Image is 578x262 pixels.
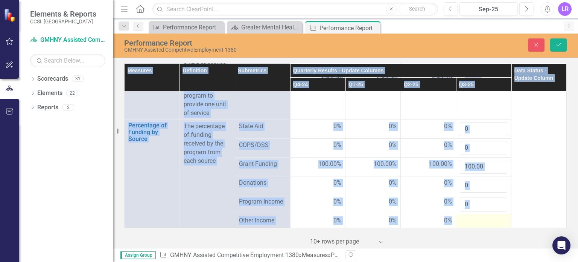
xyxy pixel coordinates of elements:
span: 100.00% [429,160,452,169]
span: 0% [333,179,341,187]
div: Sep-25 [462,5,515,14]
span: 0% [333,122,341,131]
p: The percentage of funding received by the program from each source [184,122,231,165]
span: 0% [389,179,397,187]
div: 22 [66,90,78,97]
a: Percentage of Funding by Source [128,122,176,142]
div: 2 [62,104,74,110]
span: Donations [239,179,286,187]
span: 0% [389,216,397,225]
span: 0% [333,216,341,225]
span: 0% [389,141,397,150]
span: 0% [444,216,452,225]
span: 0% [444,198,452,206]
div: Greater Mental Health of NY Landing Page [241,23,300,32]
a: Greater Mental Health of NY Landing Page [229,23,300,32]
span: 0% [444,179,452,187]
div: 31 [72,76,84,82]
span: 0% [333,141,341,150]
span: Assign Group [120,251,156,259]
div: Performance Report [163,23,222,32]
div: Open Intercom Messenger [552,236,570,254]
span: State Aid [239,122,286,131]
div: » » [160,251,340,260]
span: 0% [444,122,452,131]
a: Measures [302,251,328,259]
div: Performance Report [331,251,384,259]
a: Elements [37,89,62,98]
span: Search [409,6,425,12]
span: 0% [389,122,397,131]
span: 0% [333,198,341,206]
span: 100.00% [374,160,397,169]
a: Reports [37,103,58,112]
a: Scorecards [37,75,68,83]
a: Performance Report [151,23,222,32]
button: LR [558,2,572,16]
span: 0% [389,198,397,206]
input: Search Below... [30,54,105,67]
span: Other Income [239,216,286,225]
span: Program Income [239,198,286,206]
img: ClearPoint Strategy [4,9,17,22]
div: Performance Report [124,39,369,47]
span: COPS/DSS [239,141,286,150]
a: GMHNY Assisted Competitive Employment 1380 [170,251,299,259]
button: Search [399,4,436,14]
div: Performance Report [319,23,379,33]
input: Search ClearPoint... [152,3,438,16]
span: 0% [444,141,452,150]
span: Elements & Reports [30,9,96,18]
p: The amount that it costs a program to provide one unit of service [184,74,231,117]
span: 100.00% [318,160,341,169]
span: Grant Funding [239,160,286,169]
small: CCSI: [GEOGRAPHIC_DATA] [30,18,96,25]
button: Sep-25 [459,2,517,16]
div: GMHNY Assisted Competitive Employment 1380 [124,47,369,53]
a: GMHNY Assisted Competitive Employment 1380 [30,36,105,44]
